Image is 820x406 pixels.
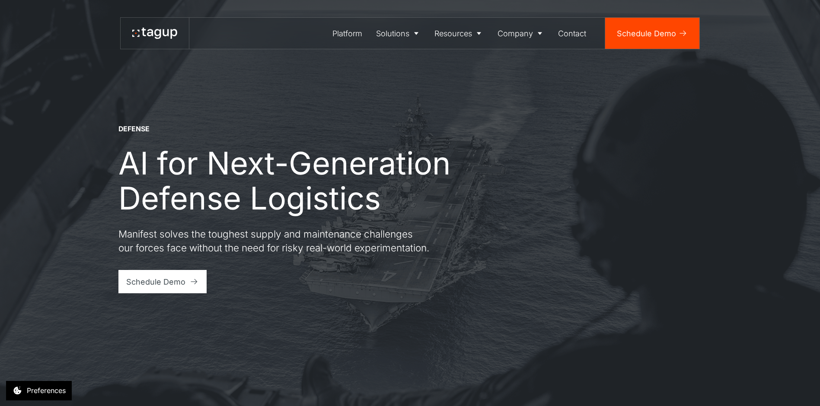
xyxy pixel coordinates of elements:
[617,28,676,39] div: Schedule Demo
[27,385,66,396] div: Preferences
[498,28,533,39] div: Company
[118,227,430,254] p: Manifest solves the toughest supply and maintenance challenges our forces face without the need f...
[126,276,185,288] div: Schedule Demo
[118,124,150,134] div: DEFENSE
[558,28,586,39] div: Contact
[428,18,491,49] a: Resources
[434,28,472,39] div: Resources
[552,18,593,49] a: Contact
[326,18,370,49] a: Platform
[605,18,699,49] a: Schedule Demo
[491,18,552,49] a: Company
[118,270,207,293] a: Schedule Demo
[369,18,428,49] a: Solutions
[376,28,409,39] div: Solutions
[332,28,362,39] div: Platform
[118,146,482,216] h1: AI for Next-Generation Defense Logistics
